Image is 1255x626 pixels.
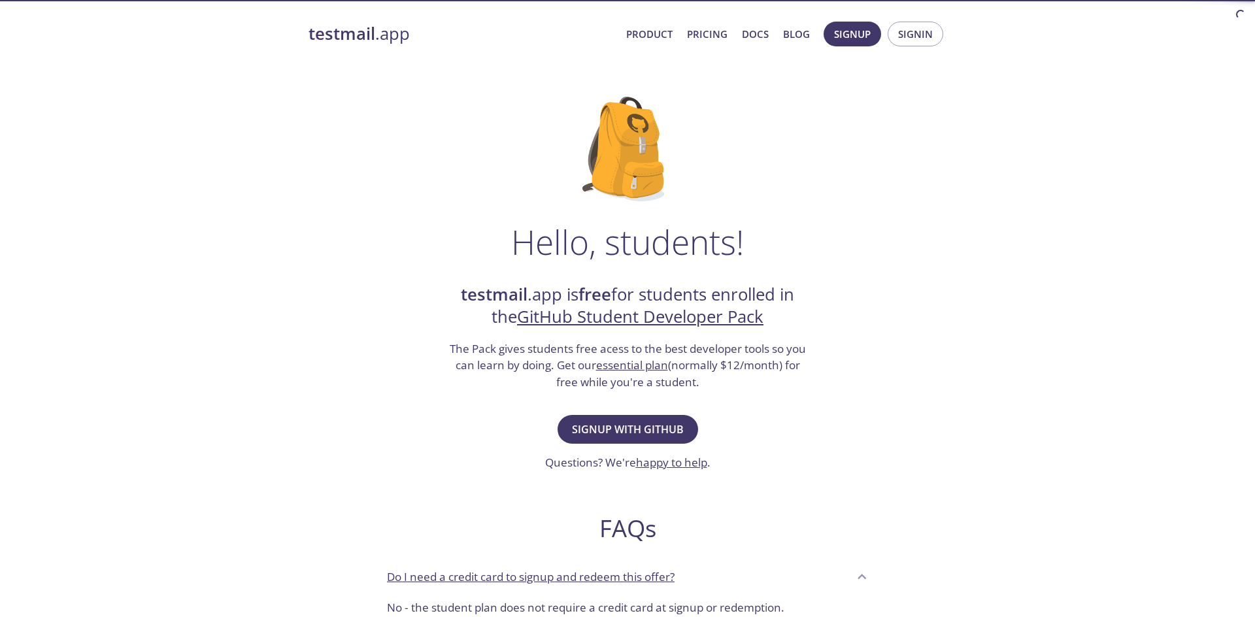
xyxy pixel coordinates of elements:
[687,25,728,42] a: Pricing
[834,25,871,42] span: Signup
[387,599,868,616] p: No - the student plan does not require a credit card at signup or redemption.
[578,283,611,306] strong: free
[824,22,881,46] button: Signup
[517,305,763,328] a: GitHub Student Developer Pack
[461,283,527,306] strong: testmail
[376,514,878,543] h2: FAQs
[511,222,744,261] h1: Hello, students!
[636,455,707,470] a: happy to help
[448,340,807,391] h3: The Pack gives students free acess to the best developer tools so you can learn by doing. Get our...
[448,284,807,329] h2: .app is for students enrolled in the
[558,415,698,444] button: Signup with GitHub
[387,568,675,585] p: Do I need a credit card to signup and redeem this offer?
[898,25,933,42] span: Signin
[309,22,375,45] strong: testmail
[309,23,616,45] a: testmail.app
[783,25,810,42] a: Blog
[582,97,673,201] img: github-student-backpack.png
[596,357,668,372] a: essential plan
[626,25,673,42] a: Product
[888,22,943,46] button: Signin
[376,559,878,594] div: Do I need a credit card to signup and redeem this offer?
[742,25,769,42] a: Docs
[572,420,684,438] span: Signup with GitHub
[545,454,711,471] h3: Questions? We're .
